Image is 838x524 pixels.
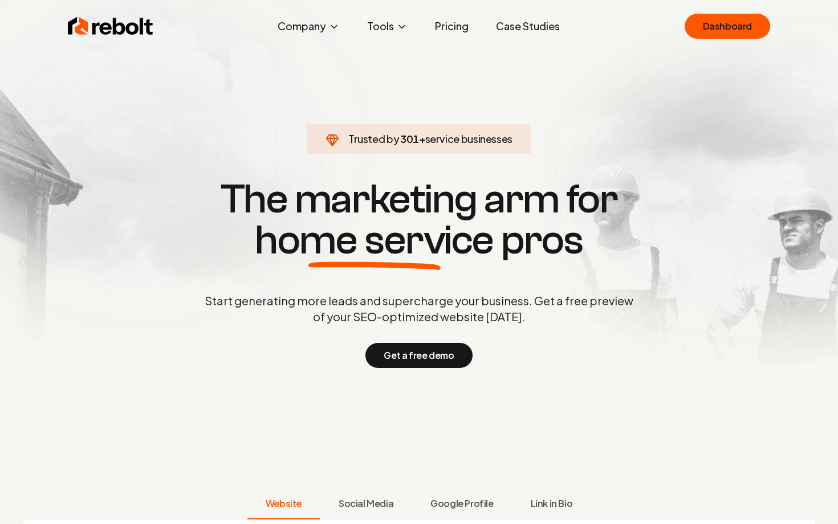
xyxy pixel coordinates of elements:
[269,15,349,38] button: Company
[512,490,591,519] button: Link in Bio
[358,15,417,38] button: Tools
[412,490,511,519] button: Google Profile
[365,343,472,368] button: Get a free demo
[401,131,419,147] span: 301
[430,497,493,510] span: Google Profile
[531,497,573,510] span: Link in Bio
[68,15,153,38] img: Rebolt Logo
[348,132,399,145] span: Trusted by
[426,15,478,38] a: Pricing
[247,490,320,519] button: Website
[266,497,302,510] span: Website
[320,490,412,519] button: Social Media
[202,293,636,325] p: Start generating more leads and supercharge your business. Get a free preview of your SEO-optimiz...
[425,132,513,145] span: service businesses
[685,14,770,39] a: Dashboard
[419,132,425,145] span: +
[145,179,693,261] h1: The marketing arm for pros
[487,15,569,38] a: Case Studies
[255,220,494,261] span: home service
[339,497,393,510] span: Social Media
